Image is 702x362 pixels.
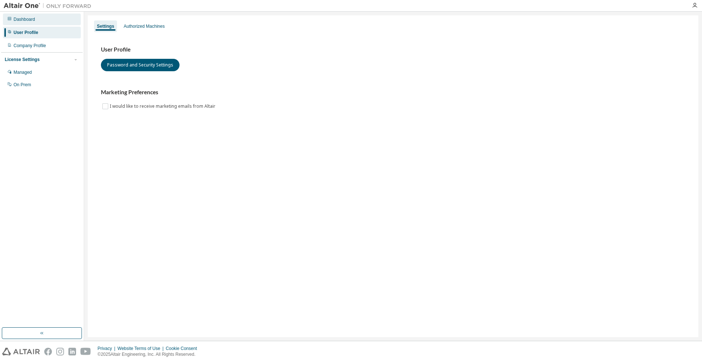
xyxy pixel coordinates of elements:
[14,69,32,75] div: Managed
[2,348,40,355] img: altair_logo.svg
[117,346,166,351] div: Website Terms of Use
[14,43,46,49] div: Company Profile
[110,102,217,111] label: I would like to receive marketing emails from Altair
[56,348,64,355] img: instagram.svg
[101,46,685,53] h3: User Profile
[98,346,117,351] div: Privacy
[98,351,201,358] p: © 2025 Altair Engineering, Inc. All Rights Reserved.
[44,348,52,355] img: facebook.svg
[4,2,95,9] img: Altair One
[14,16,35,22] div: Dashboard
[166,346,201,351] div: Cookie Consent
[80,348,91,355] img: youtube.svg
[101,59,180,71] button: Password and Security Settings
[14,82,31,88] div: On Prem
[5,57,39,62] div: License Settings
[124,23,165,29] div: Authorized Machines
[101,89,685,96] h3: Marketing Preferences
[97,23,114,29] div: Settings
[14,30,38,35] div: User Profile
[68,348,76,355] img: linkedin.svg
